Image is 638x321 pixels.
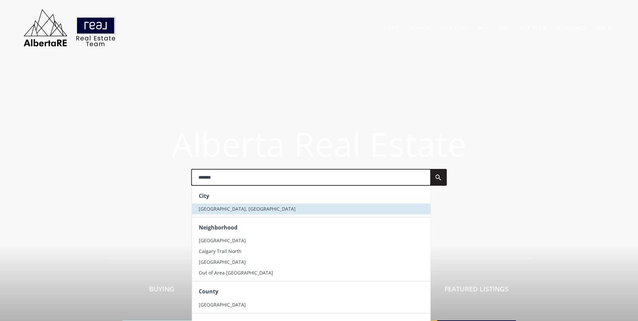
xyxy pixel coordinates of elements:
[198,270,273,276] span: Out of Area [GEOGRAPHIC_DATA]
[520,25,547,31] a: Our Team
[437,261,516,321] a: Featured Listings
[410,25,429,31] a: Search
[198,248,241,254] span: Calgary Trail North
[198,224,237,231] strong: Neighborhood
[149,284,175,293] span: Buying
[198,237,246,244] span: [GEOGRAPHIC_DATA]
[445,284,509,293] span: Featured Listings
[198,259,246,265] span: [GEOGRAPHIC_DATA]
[198,206,295,212] span: [GEOGRAPHIC_DATA], [GEOGRAPHIC_DATA]
[596,25,614,31] a: Log In
[122,261,201,321] a: Buying
[198,192,209,200] strong: City
[198,288,218,295] strong: County
[19,7,120,49] img: AlbertaRE Real Estate Team | Real Broker
[557,25,586,31] a: Mortgage
[440,25,468,31] a: Sold Data
[384,25,400,31] a: Home
[478,25,488,31] a: Buy
[198,301,246,308] span: [GEOGRAPHIC_DATA]
[498,25,510,31] a: Sell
